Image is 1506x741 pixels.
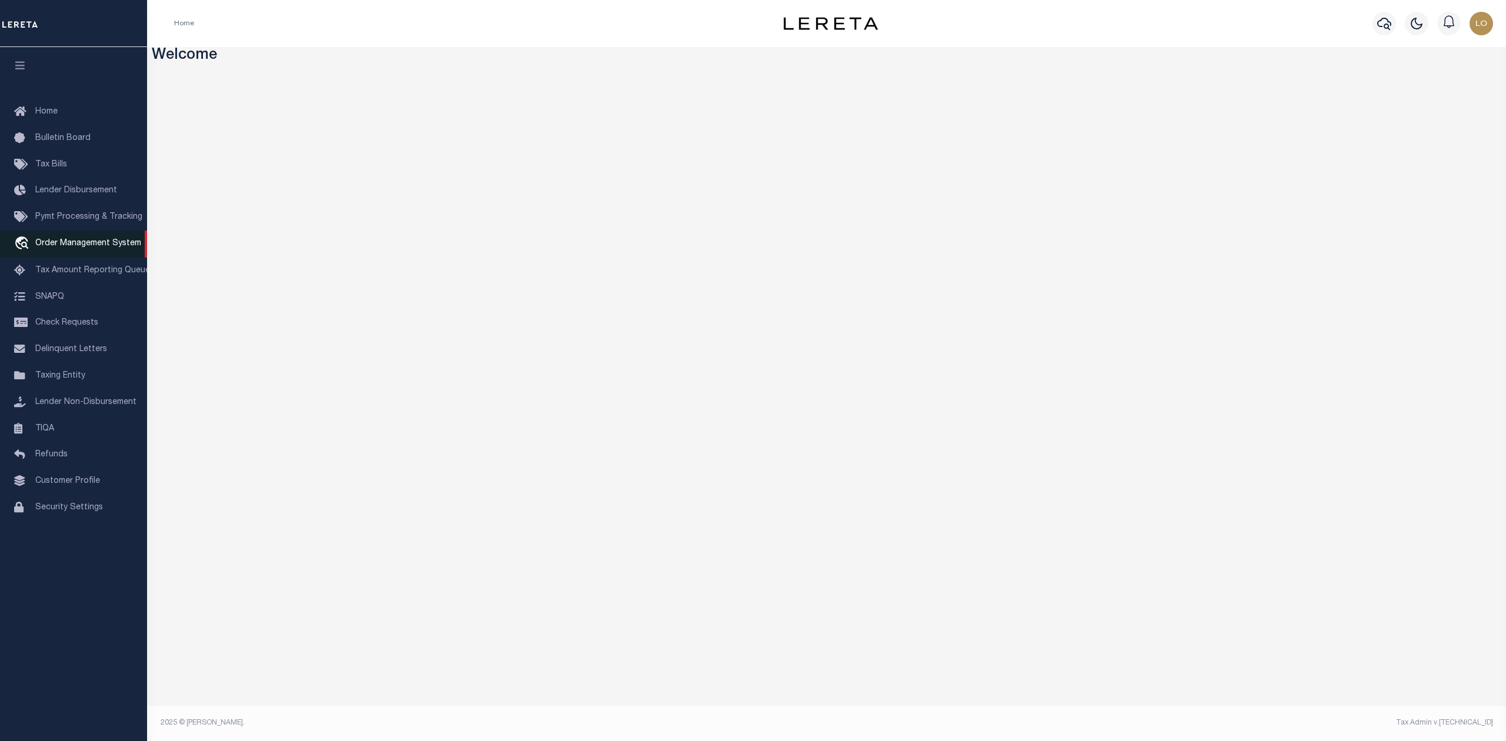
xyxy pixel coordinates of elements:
[784,17,878,30] img: logo-dark.svg
[35,161,67,169] span: Tax Bills
[35,186,117,195] span: Lender Disbursement
[14,236,33,252] i: travel_explore
[35,398,136,406] span: Lender Non-Disbursement
[35,213,142,221] span: Pymt Processing & Tracking
[1470,12,1493,35] img: svg+xml;base64,PHN2ZyB4bWxucz0iaHR0cDovL3d3dy53My5vcmcvMjAwMC9zdmciIHBvaW50ZXItZXZlbnRzPSJub25lIi...
[35,503,103,512] span: Security Settings
[152,47,1502,65] h3: Welcome
[35,108,58,116] span: Home
[152,717,827,728] div: 2025 © [PERSON_NAME].
[35,345,107,353] span: Delinquent Letters
[35,134,91,142] span: Bulletin Board
[35,450,68,459] span: Refunds
[835,717,1493,728] div: Tax Admin v.[TECHNICAL_ID]
[35,239,141,248] span: Order Management System
[35,266,150,275] span: Tax Amount Reporting Queue
[35,292,64,301] span: SNAPQ
[174,18,194,29] li: Home
[35,477,100,485] span: Customer Profile
[35,372,85,380] span: Taxing Entity
[35,319,98,327] span: Check Requests
[35,424,54,432] span: TIQA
